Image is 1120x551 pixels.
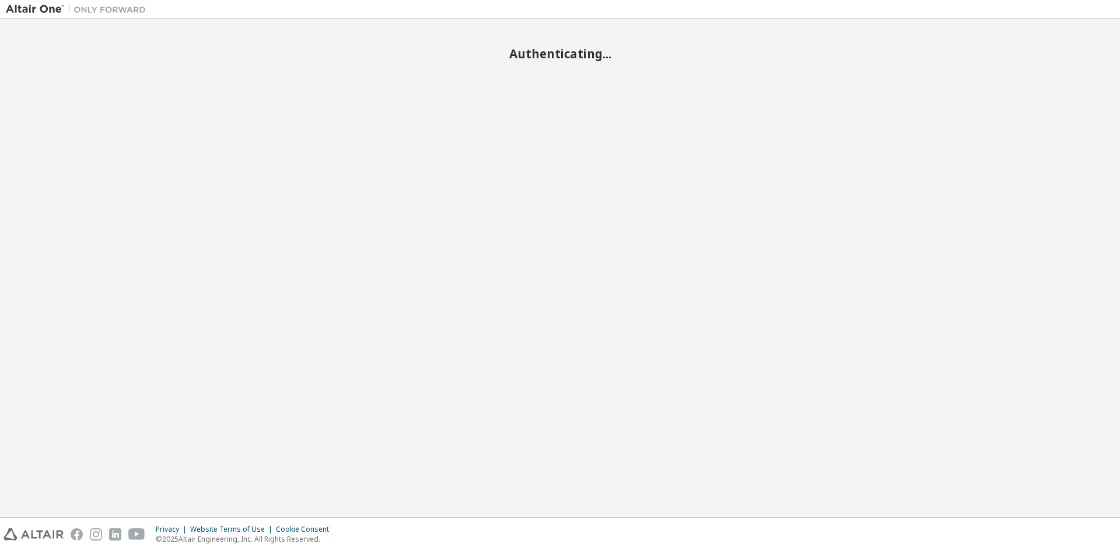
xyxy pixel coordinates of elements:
[6,46,1114,61] h2: Authenticating...
[190,525,276,534] div: Website Terms of Use
[156,534,336,544] p: © 2025 Altair Engineering, Inc. All Rights Reserved.
[276,525,336,534] div: Cookie Consent
[109,528,121,541] img: linkedin.svg
[156,525,190,534] div: Privacy
[90,528,102,541] img: instagram.svg
[128,528,145,541] img: youtube.svg
[71,528,83,541] img: facebook.svg
[6,3,152,15] img: Altair One
[3,528,64,541] img: altair_logo.svg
